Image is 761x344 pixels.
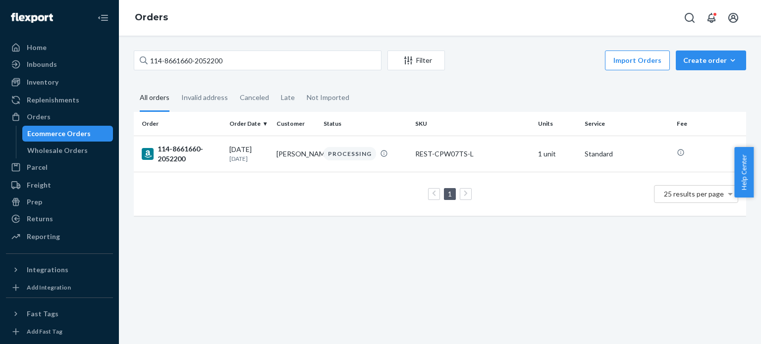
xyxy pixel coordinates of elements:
[229,145,269,163] div: [DATE]
[229,154,269,163] p: [DATE]
[446,190,454,198] a: Page 1 is your current page
[534,136,581,172] td: 1 unit
[240,85,269,110] div: Canceled
[27,197,42,207] div: Prep
[140,85,169,112] div: All orders
[27,146,88,155] div: Wholesale Orders
[27,95,79,105] div: Replenishments
[27,265,68,275] div: Integrations
[702,8,721,28] button: Open notifications
[673,112,746,136] th: Fee
[27,180,51,190] div: Freight
[27,327,62,336] div: Add Fast Tag
[27,214,53,224] div: Returns
[6,211,113,227] a: Returns
[585,149,668,159] p: Standard
[27,283,71,292] div: Add Integration
[27,112,51,122] div: Orders
[683,55,739,65] div: Create order
[6,40,113,55] a: Home
[134,112,225,136] th: Order
[307,85,349,110] div: Not Imported
[135,12,168,23] a: Orders
[181,85,228,110] div: Invalid address
[6,326,113,338] a: Add Fast Tag
[680,8,700,28] button: Open Search Box
[27,162,48,172] div: Parcel
[22,126,113,142] a: Ecommerce Orders
[6,109,113,125] a: Orders
[698,314,751,339] iframe: Opens a widget where you can chat to one of our agents
[605,50,670,70] button: Import Orders
[6,74,113,90] a: Inventory
[93,8,113,28] button: Close Navigation
[581,112,672,136] th: Service
[6,92,113,108] a: Replenishments
[723,8,743,28] button: Open account menu
[27,129,91,139] div: Ecommerce Orders
[320,112,411,136] th: Status
[127,3,176,32] ol: breadcrumbs
[415,149,530,159] div: REST-CPW07TS-L
[27,309,58,319] div: Fast Tags
[6,56,113,72] a: Inbounds
[27,77,58,87] div: Inventory
[6,194,113,210] a: Prep
[664,190,724,198] span: 25 results per page
[22,143,113,158] a: Wholesale Orders
[6,262,113,278] button: Integrations
[388,55,444,65] div: Filter
[387,50,445,70] button: Filter
[324,147,376,160] div: PROCESSING
[734,147,754,197] button: Help Center
[272,136,320,172] td: [PERSON_NAME]
[6,177,113,193] a: Freight
[676,50,746,70] button: Create order
[142,144,221,164] div: 114-8661660-2052200
[281,85,295,110] div: Late
[27,43,47,52] div: Home
[225,112,272,136] th: Order Date
[6,159,113,175] a: Parcel
[534,112,581,136] th: Units
[276,119,316,128] div: Customer
[6,282,113,294] a: Add Integration
[134,50,381,70] input: Search orders
[27,59,57,69] div: Inbounds
[6,229,113,245] a: Reporting
[11,13,53,23] img: Flexport logo
[411,112,534,136] th: SKU
[6,306,113,322] button: Fast Tags
[27,232,60,242] div: Reporting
